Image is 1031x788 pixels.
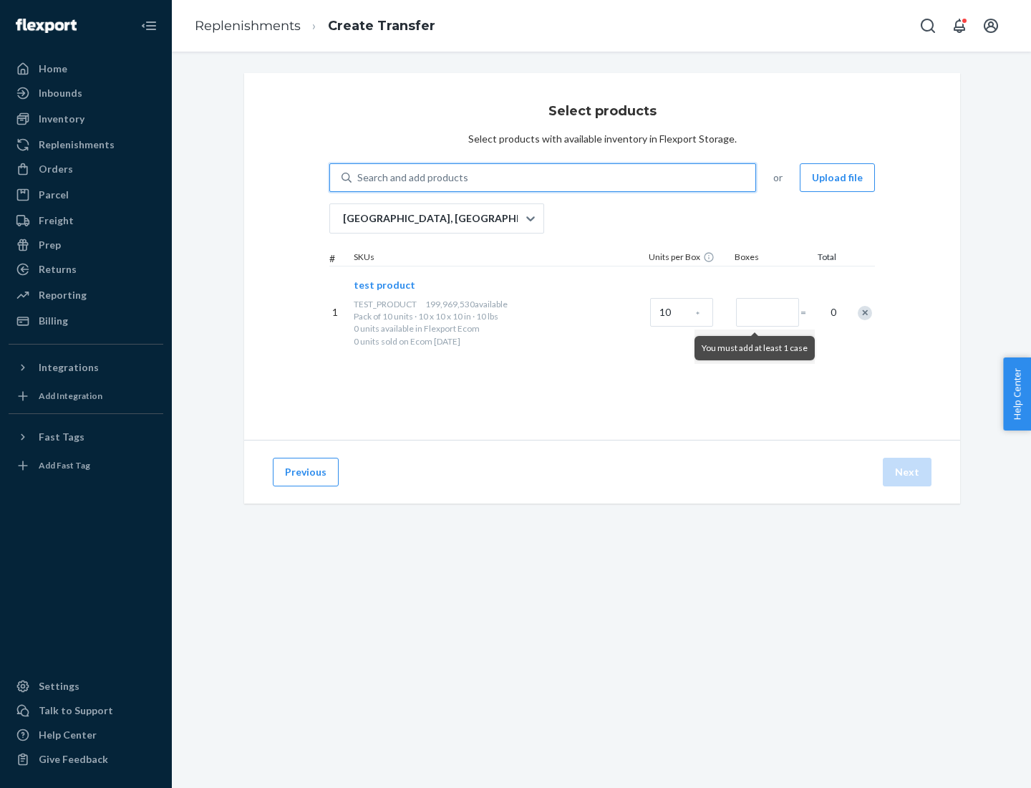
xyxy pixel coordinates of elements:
div: SKUs [351,251,646,266]
div: Parcel [39,188,69,202]
a: Freight [9,209,163,232]
button: Previous [273,458,339,486]
div: Integrations [39,360,99,375]
div: Settings [39,679,79,693]
a: Talk to Support [9,699,163,722]
a: Prep [9,234,163,256]
span: TEST_PRODUCT [354,299,417,309]
button: Close Navigation [135,11,163,40]
div: Pack of 10 units · 10 x 10 x 10 in · 10 lbs [354,310,644,322]
a: Billing [9,309,163,332]
h3: Select products [548,102,657,120]
a: Replenishments [195,18,301,34]
a: Help Center [9,724,163,746]
a: Parcel [9,183,163,206]
span: test product [354,279,415,291]
input: [GEOGRAPHIC_DATA], [GEOGRAPHIC_DATA] [342,211,343,226]
div: Boxes [732,251,803,266]
div: Replenishments [39,138,115,152]
a: Returns [9,258,163,281]
button: Open Search Box [914,11,942,40]
div: Freight [39,213,74,228]
div: Returns [39,262,77,277]
p: 1 [332,305,348,319]
button: Fast Tags [9,426,163,448]
div: Prep [39,238,61,252]
a: Replenishments [9,133,163,156]
span: 0 [822,305,836,319]
div: Talk to Support [39,703,113,718]
div: # [329,251,351,266]
button: Integrations [9,356,163,379]
div: Inbounds [39,86,82,100]
div: Add Integration [39,390,102,402]
input: Number of boxes [736,298,799,327]
button: Open account menu [977,11,1005,40]
div: Give Feedback [39,752,108,767]
button: Help Center [1003,357,1031,431]
div: Add Fast Tag [39,459,90,471]
div: Reporting [39,288,87,302]
span: = [800,305,815,319]
button: Give Feedback [9,748,163,771]
div: Billing [39,314,68,328]
div: Inventory [39,112,84,126]
div: Total [803,251,839,266]
ol: breadcrumbs [183,5,447,47]
p: 0 units available in Flexport Ecom [354,322,644,335]
div: Remove Item [858,306,872,320]
div: Fast Tags [39,430,84,444]
div: Help Center [39,728,97,742]
a: Home [9,57,163,80]
span: or [773,170,783,185]
button: Next [883,458,931,486]
a: Inbounds [9,82,163,105]
div: You must add at least 1 case [694,336,815,360]
button: Upload file [800,163,875,192]
a: Inventory [9,107,163,130]
a: Add Fast Tag [9,454,163,477]
a: Create Transfer [328,18,435,34]
div: Search and add products [357,170,468,185]
a: Reporting [9,284,163,307]
a: Settings [9,675,163,698]
div: Home [39,62,67,76]
div: Orders [39,162,73,176]
p: [GEOGRAPHIC_DATA], [GEOGRAPHIC_DATA] [343,211,525,226]
button: test product [354,278,415,292]
img: Flexport logo [16,19,77,33]
a: Orders [9,158,163,181]
div: Units per Box [646,251,732,266]
input: Case Quantity [650,298,713,327]
a: Add Integration [9,385,163,408]
div: Select products with available inventory in Flexport Storage. [468,132,737,146]
button: Open notifications [945,11,974,40]
span: 199,969,530 available [425,299,508,309]
p: 0 units sold on Ecom [DATE] [354,335,644,347]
